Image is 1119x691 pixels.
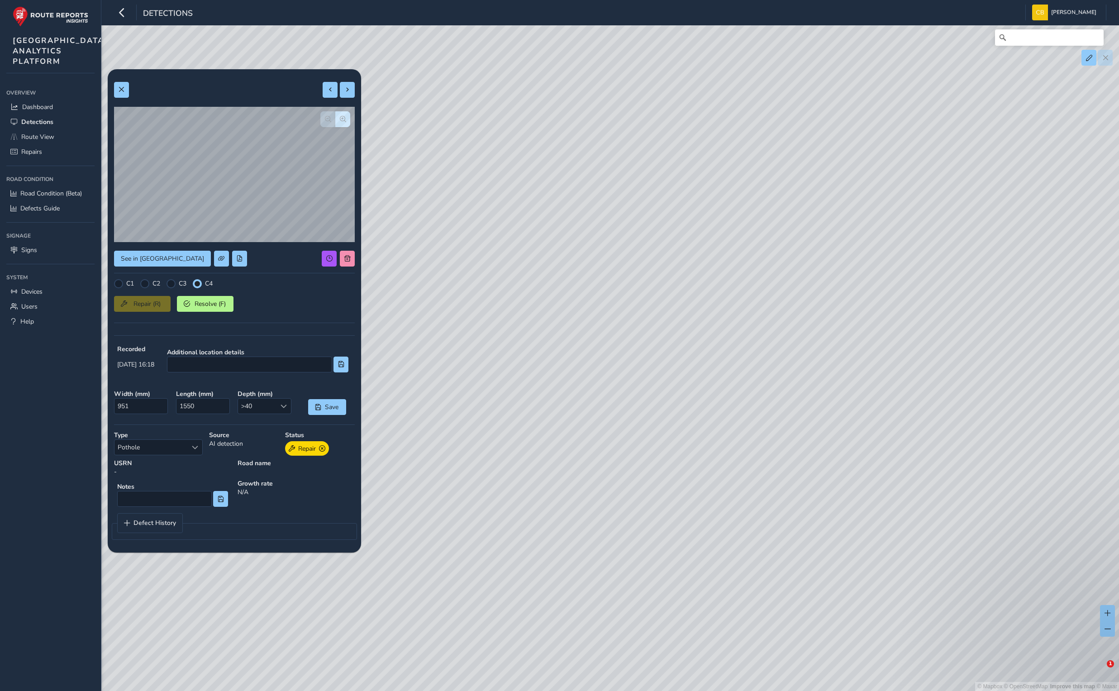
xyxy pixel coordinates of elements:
[6,229,95,243] div: Signage
[21,118,53,126] span: Detections
[114,390,170,398] strong: Width ( mm )
[285,431,355,439] strong: Status
[1032,5,1048,20] img: diamond-layout
[6,86,95,100] div: Overview
[114,459,231,467] strong: USRN
[6,129,95,144] a: Route View
[13,35,108,67] span: [GEOGRAPHIC_DATA] ANALYTICS PLATFORM
[20,189,82,198] span: Road Condition (Beta)
[995,29,1104,46] input: Search
[114,431,203,439] strong: Type
[298,444,316,453] span: Repair
[324,403,339,411] span: Save
[205,279,213,288] label: C4
[1032,5,1100,20] button: [PERSON_NAME]
[13,6,88,27] img: rr logo
[152,279,160,288] label: C2
[20,317,34,326] span: Help
[6,172,95,186] div: Road Condition
[114,251,211,267] button: See in Route View
[177,296,233,312] button: Resolve (F)
[121,254,204,263] span: See in [GEOGRAPHIC_DATA]
[6,144,95,159] a: Repairs
[238,459,355,467] strong: Road name
[187,440,202,455] div: Select a type
[6,186,95,201] a: Road Condition (Beta)
[114,440,187,455] span: Pothole
[20,204,60,213] span: Defects Guide
[6,314,95,329] a: Help
[21,133,54,141] span: Route View
[21,148,42,156] span: Repairs
[117,482,228,491] strong: Notes
[6,114,95,129] a: Detections
[117,360,154,369] span: [DATE] 16:18
[118,514,182,533] a: Defect History
[238,390,293,398] strong: Depth ( mm )
[308,399,346,415] button: Save
[238,399,276,414] span: >40
[21,302,38,311] span: Users
[6,201,95,216] a: Defects Guide
[117,345,154,353] strong: Recorded
[238,479,355,488] strong: Growth rate
[1051,5,1096,20] span: [PERSON_NAME]
[1107,660,1114,667] span: 1
[1088,660,1110,682] iframe: Intercom live chat
[234,476,358,513] div: N/A
[206,428,282,459] div: AI detection
[133,520,176,526] span: Defect History
[21,287,43,296] span: Devices
[167,348,348,357] strong: Additional location details
[6,271,95,284] div: System
[126,279,134,288] label: C1
[6,100,95,114] a: Dashboard
[209,431,279,439] strong: Source
[111,456,234,479] div: -
[6,299,95,314] a: Users
[143,8,193,20] span: Detections
[6,284,95,299] a: Devices
[22,103,53,111] span: Dashboard
[6,243,95,257] a: Signs
[179,279,186,288] label: C3
[21,246,37,254] span: Signs
[193,300,227,308] span: Resolve (F)
[176,390,232,398] strong: Length ( mm )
